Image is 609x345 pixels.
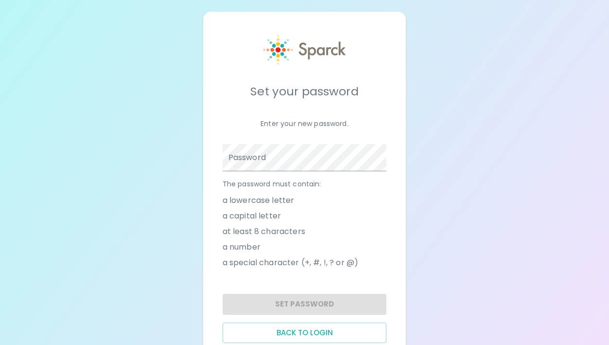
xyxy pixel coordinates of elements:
[223,323,387,343] button: Back to login
[263,35,346,65] img: Sparck logo
[223,119,387,128] p: Enter your new password.
[223,241,261,253] span: a number
[223,210,281,222] span: a capital letter
[223,84,387,99] h5: Set your password
[223,195,295,206] span: a lowercase letter
[223,179,387,189] p: The password must contain:
[223,226,305,237] span: at least 8 characters
[223,257,359,269] span: a special character (+, #, !, ? or @)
